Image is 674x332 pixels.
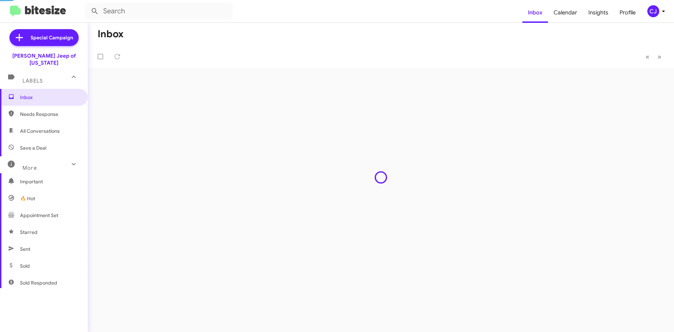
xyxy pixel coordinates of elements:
span: Special Campaign [31,34,73,41]
a: Calendar [548,2,583,23]
nav: Page navigation example [642,50,666,64]
span: 🔥 Hot [20,195,35,202]
a: Insights [583,2,614,23]
span: Sold Responded [20,279,57,286]
div: CJ [647,5,659,17]
a: Special Campaign [9,29,79,46]
span: » [658,52,661,61]
button: Next [653,50,666,64]
input: Search [85,3,232,20]
span: Save a Deal [20,144,46,151]
span: Sent [20,246,30,253]
span: More [22,165,37,171]
span: « [646,52,649,61]
span: Starred [20,229,38,236]
span: Labels [22,78,43,84]
span: All Conversations [20,128,60,135]
a: Inbox [522,2,548,23]
span: Inbox [20,94,80,101]
span: Important [20,178,80,185]
a: Profile [614,2,641,23]
h1: Inbox [98,28,124,40]
span: Sold [20,262,30,269]
button: Previous [641,50,654,64]
span: Needs Response [20,111,80,118]
span: Appointment Set [20,212,58,219]
button: CJ [641,5,666,17]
